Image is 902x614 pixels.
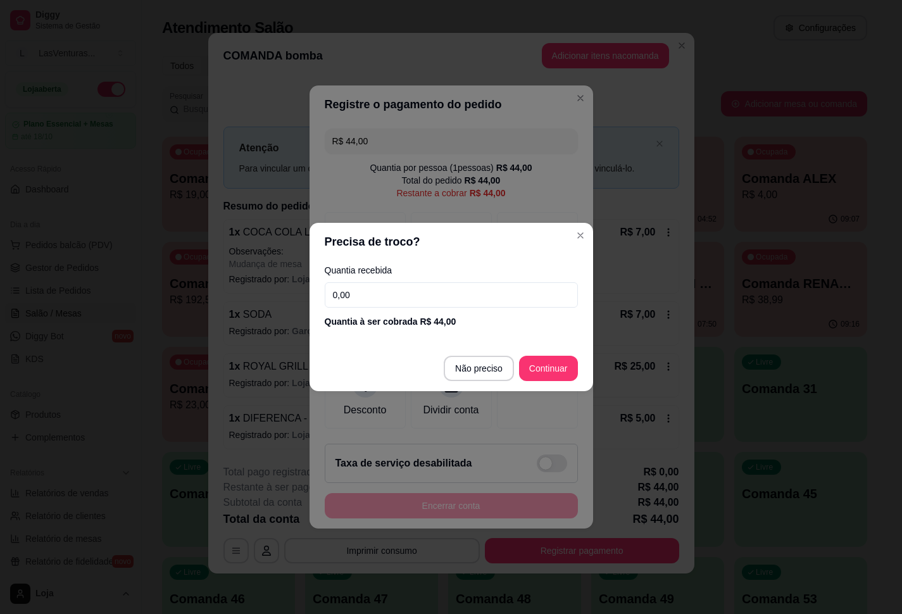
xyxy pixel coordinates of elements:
label: Quantia recebida [325,266,578,275]
header: Precisa de troco? [310,223,593,261]
div: Quantia à ser cobrada R$ 44,00 [325,315,578,328]
button: Continuar [519,356,578,381]
button: Close [570,225,591,246]
button: Não preciso [444,356,514,381]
